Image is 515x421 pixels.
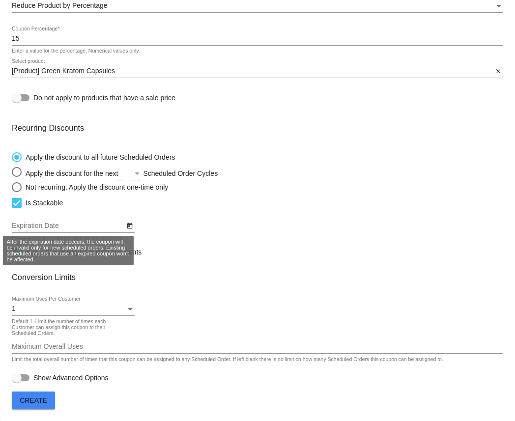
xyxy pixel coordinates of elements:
input: Coupon Percentage [12,35,503,43]
div: Limit the total overall number of times that this coupon can be assigned to any Scheduled Order. ... [12,357,443,363]
mat-icon: close [495,68,502,76]
input: Maximum Overall Uses [12,343,503,351]
div: Leave empty if you do not wish for the coupon to expire. [12,236,130,248]
div: Not recurring. Apply the discount one-time only [22,183,168,191]
span: Show Advanced Options [33,373,109,383]
span: 1 [12,305,16,312]
div: Default 1. Limit the number of times each Customer can assign this coupon to their Scheduled Orders. [12,319,130,336]
button: Open calendar [124,220,135,230]
span: Reduce Product by Percentage [12,1,108,9]
span: Create [20,396,47,404]
mat-select: Discount Type [12,2,503,10]
div: Apply the discount to all future Scheduled Orders [22,153,175,161]
h3: Conversion Limits [12,273,503,282]
h3: Recurring Discounts [12,123,503,133]
button: Create [12,392,55,409]
span: Do not apply to products that have a sale price [33,93,175,103]
span: Apply To Existing Recurring Discounts [26,246,142,258]
span: Is Stackable [26,197,63,209]
mat-radio-group: Select an option [12,147,283,192]
input: Select product [12,67,493,75]
button: Clear [493,66,503,77]
div: Enter a value for the percentage. Numerical values only. [12,48,140,54]
div: Apply the discount for the next Scheduled Order Cycles [22,167,283,177]
input: Expiration Date [12,222,124,230]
